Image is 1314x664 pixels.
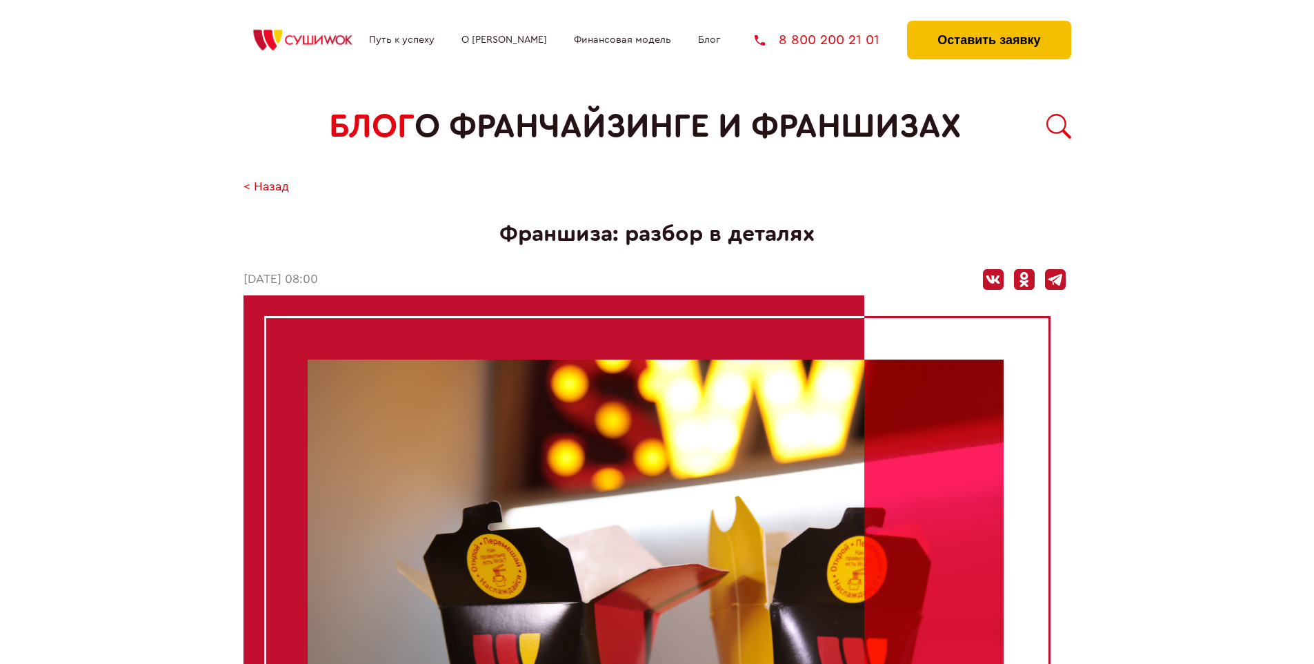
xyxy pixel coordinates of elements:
a: О [PERSON_NAME] [461,35,547,46]
a: 8 800 200 21 01 [755,33,879,47]
h1: Франшиза: разбор в деталях [243,222,1071,247]
span: 8 800 200 21 01 [779,33,879,47]
a: Блог [698,35,720,46]
time: [DATE] 08:00 [243,273,318,287]
span: БЛОГ [329,108,415,146]
button: Оставить заявку [907,21,1071,59]
a: Финансовая модель [574,35,671,46]
a: < Назад [243,180,289,195]
a: Путь к успеху [369,35,435,46]
span: о франчайзинге и франшизах [415,108,961,146]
